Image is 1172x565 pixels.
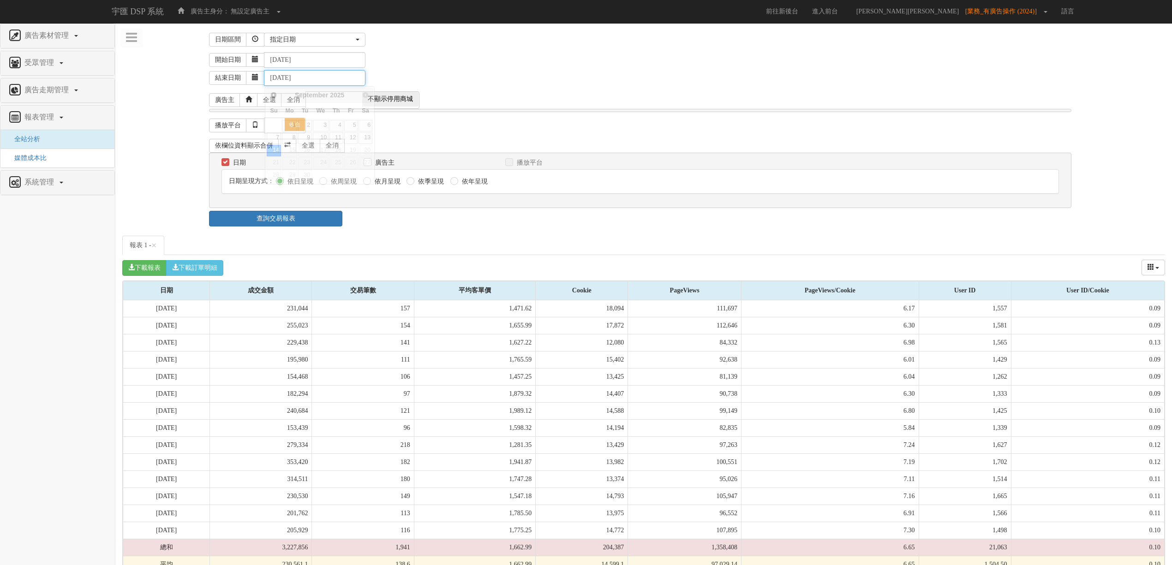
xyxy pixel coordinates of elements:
td: 231,044 [210,300,312,317]
td: 17,872 [536,317,628,334]
td: 113 [312,505,414,522]
a: 9 [298,132,312,144]
td: 96,552 [628,505,741,522]
td: 13,374 [536,470,628,488]
a: 查詢交易報表 [209,211,342,226]
div: User ID [919,281,1011,300]
td: 116 [312,522,414,539]
td: 1,747.28 [414,470,536,488]
a: 媒體成本比 [7,155,47,161]
div: 日期 [123,281,209,300]
td: 7.11 [741,470,919,488]
td: 0.10 [1011,539,1164,556]
td: 1,581 [919,317,1011,334]
td: 1,557 [919,300,1011,317]
td: 1,941 [312,539,414,556]
a: 4 [329,120,343,131]
td: 1,498 [919,522,1011,539]
td: 92,638 [628,351,741,368]
span: 2025 [330,91,344,99]
td: 157 [312,300,414,317]
td: 0.10 [1011,522,1164,539]
span: [業務_有廣告操作 (2024)] [965,8,1041,15]
td: 195,980 [210,351,312,368]
a: 廣告走期管理 [7,83,108,98]
a: 12 [344,132,358,144]
td: 180 [312,470,414,488]
div: PageViews [628,281,741,300]
td: 97 [312,385,414,402]
td: 112,646 [628,317,741,334]
span: 系統管理 [22,178,59,186]
td: 1,339 [919,419,1011,436]
td: 3,227,856 [210,539,312,556]
a: 11 [329,132,343,144]
td: [DATE] [123,368,210,385]
td: [DATE] [123,300,210,317]
td: 1,765.59 [414,351,536,368]
td: 1,547.18 [414,488,536,505]
span: 報表管理 [22,113,59,121]
td: 0.09 [1011,368,1164,385]
div: 指定日期 [270,35,354,44]
td: [DATE] [123,402,210,419]
td: [DATE] [123,351,210,368]
td: 0.11 [1011,488,1164,505]
td: 6.01 [741,351,919,368]
td: 1,598.32 [414,419,536,436]
td: 13,425 [536,368,628,385]
td: 240,684 [210,402,312,419]
a: 13 [359,132,372,144]
td: 107,895 [628,522,741,539]
td: 6.04 [741,368,919,385]
td: 1,429 [919,351,1011,368]
td: 1,425 [919,402,1011,419]
a: 全選 [257,93,282,107]
button: columns [1142,260,1166,275]
td: 13,429 [536,436,628,453]
td: 6.30 [741,385,919,402]
td: [DATE] [123,436,210,453]
label: 依月呈現 [372,177,401,186]
td: 314,511 [210,470,312,488]
label: 依年呈現 [460,177,488,186]
td: 90,738 [628,385,741,402]
td: 218 [312,436,414,453]
td: 100,551 [628,453,741,470]
span: 日期呈現方式： [229,178,274,184]
td: [DATE] [123,522,210,539]
td: 1,471.62 [414,300,536,317]
a: 廣告素材管理 [7,29,108,43]
td: 1,514 [919,470,1011,488]
button: Close [151,241,157,250]
td: [DATE] [123,488,210,505]
td: 99,149 [628,402,741,419]
td: 84,332 [628,334,741,351]
td: 7.19 [741,453,919,470]
td: 0.12 [1011,453,1164,470]
td: 96 [312,419,414,436]
button: 指定日期 [264,33,365,47]
td: 153,439 [210,419,312,436]
td: 0.09 [1011,300,1164,317]
td: 0.10 [1011,402,1164,419]
td: 121 [312,402,414,419]
span: Prev [270,91,277,99]
a: 全站分析 [7,136,40,143]
td: 14,194 [536,419,628,436]
td: 81,139 [628,368,741,385]
a: 7 [267,132,281,144]
td: 230,530 [210,488,312,505]
td: 1,627.22 [414,334,536,351]
td: [DATE] [123,334,210,351]
td: 6.17 [741,300,919,317]
td: 6.65 [741,539,919,556]
a: Prev [268,89,279,101]
td: 204,387 [536,539,628,556]
td: 14,588 [536,402,628,419]
span: 廣告素材管理 [22,31,73,39]
span: Sunday [270,107,278,114]
a: 3 [313,120,329,131]
a: 受眾管理 [7,56,108,71]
